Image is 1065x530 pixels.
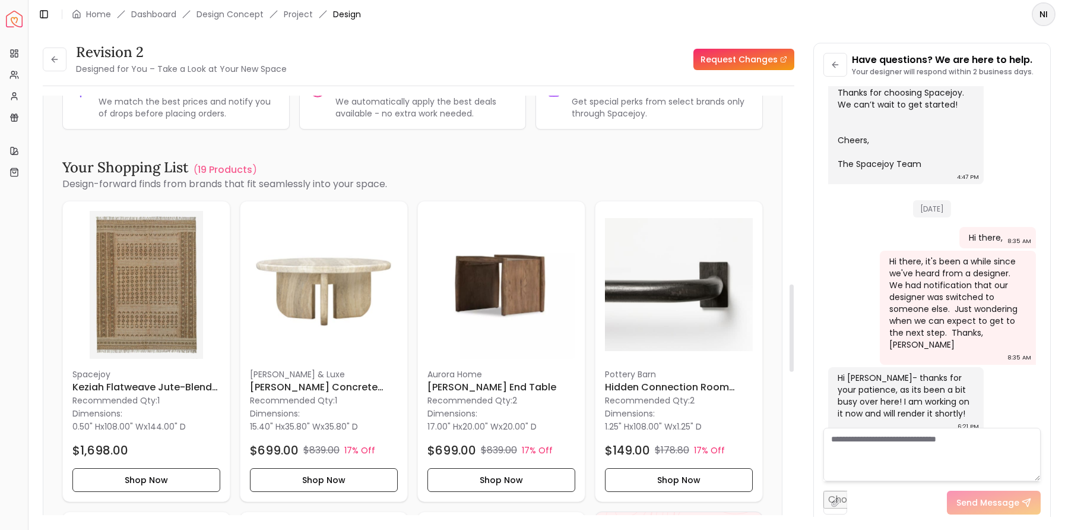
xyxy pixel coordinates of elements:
[957,171,979,183] div: 4:47 PM
[1033,4,1054,25] span: NI
[62,201,230,502] div: Keziah Flatweave Jute-Blend Rug
[427,211,575,359] img: Haile End Table image
[250,380,398,395] h6: [PERSON_NAME] Concrete Round Coffee Table
[335,96,516,119] p: We automatically apply the best deals available - no extra work needed.
[427,395,575,406] p: Recommended Qty: 2
[250,368,398,380] p: [PERSON_NAME] & Luxe
[72,421,186,433] p: x x
[969,232,1003,244] div: Hi there,
[104,421,144,433] span: 108.00" W
[76,63,287,75] small: Designed for You – Take a Look at Your New Space
[605,421,702,433] p: x x
[633,421,673,433] span: 108.00" W
[250,442,299,459] h4: $699.00
[595,201,763,502] div: Hidden Connection Room Darkening Curtain Rod 60-108
[503,421,537,433] span: 20.00" D
[250,468,398,492] button: Shop Now
[427,468,575,492] button: Shop Now
[693,49,794,70] a: Request Changes
[6,11,23,27] a: Spacejoy
[250,395,398,406] p: Recommended Qty: 1
[250,421,281,433] span: 15.40" H
[250,211,398,359] img: Ashley Concrete Round Coffee Table image
[72,395,220,406] p: Recommended Qty: 1
[62,177,763,191] p: Design-forward finds from brands that fit seamlessly into your space.
[605,211,753,359] img: Hidden Connection Room Darkening Curtain Rod 60-108 image
[303,443,340,458] p: $839.00
[958,421,979,433] div: 6:21 PM
[240,201,408,502] a: Ashley Concrete Round Coffee Table image[PERSON_NAME] & Luxe[PERSON_NAME] Concrete Round Coffee T...
[62,201,230,502] a: Keziah Flatweave Jute-Blend Rug imageSpacejoyKeziah Flatweave Jute-Blend RugRecommended Qty:1Dime...
[605,421,629,433] span: 1.25" H
[72,421,100,433] span: 0.50" H
[852,67,1034,77] p: Your designer will respond within 2 business days.
[427,421,537,433] p: x x
[72,468,220,492] button: Shop Now
[131,8,176,20] a: Dashboard
[250,421,358,433] p: x x
[194,163,257,177] a: (19 Products )
[240,201,408,502] div: Ashley Concrete Round Coffee Table
[6,11,23,27] img: Spacejoy Logo
[838,372,972,419] div: Hi [PERSON_NAME]- thanks for your patience, as its been a bit busy over here! I am working on it ...
[655,443,689,458] p: $178.80
[76,43,287,62] h3: Revision 2
[427,380,575,395] h6: [PERSON_NAME] End Table
[427,406,477,421] p: Dimensions:
[325,421,358,433] span: 35.80" D
[62,158,189,177] h3: Your Shopping List
[605,395,753,406] p: Recommended Qty: 2
[1032,2,1056,26] button: NI
[198,163,252,177] p: 19 Products
[417,201,585,502] div: Haile End Table
[1007,352,1031,364] div: 8:35 AM
[72,406,122,421] p: Dimensions:
[522,444,553,456] p: 17% Off
[333,8,361,20] span: Design
[427,368,575,380] p: Aurora Home
[196,8,264,20] li: Design Concept
[72,442,128,459] h4: $1,698.00
[605,380,753,395] h6: Hidden Connection Room Darkening Curtain Rod 60-108
[99,96,280,119] p: We match the best prices and notify you of drops before placing orders.
[417,201,585,502] a: Haile End Table imageAurora Home[PERSON_NAME] End TableRecommended Qty:2Dimensions:17.00" Hx20.00...
[86,8,111,20] a: Home
[605,468,753,492] button: Shop Now
[605,406,655,421] p: Dimensions:
[148,421,186,433] span: 144.00" D
[427,442,476,459] h4: $699.00
[285,421,321,433] span: 35.80" W
[462,421,499,433] span: 20.00" W
[72,8,361,20] nav: breadcrumb
[605,368,753,380] p: Pottery Barn
[572,96,753,119] p: Get special perks from select brands only through Spacejoy.
[595,201,763,502] a: Hidden Connection Room Darkening Curtain Rod 60-108 imagePottery BarnHidden Connection Room Darke...
[284,8,313,20] a: Project
[481,443,517,458] p: $839.00
[72,380,220,395] h6: Keziah Flatweave Jute-Blend Rug
[1007,235,1031,247] div: 8:35 AM
[913,200,951,217] span: [DATE]
[852,53,1034,67] p: Have questions? We are here to help.
[889,255,1024,351] div: Hi there, it's been a while since we've heard from a designer. We had notification that our desig...
[677,421,702,433] span: 1.25" D
[72,211,220,359] img: Keziah Flatweave Jute-Blend Rug image
[344,444,375,456] p: 17% Off
[427,421,458,433] span: 17.00" H
[250,406,300,421] p: Dimensions:
[694,444,725,456] p: 17% Off
[605,442,650,459] h4: $149.00
[72,368,220,380] p: Spacejoy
